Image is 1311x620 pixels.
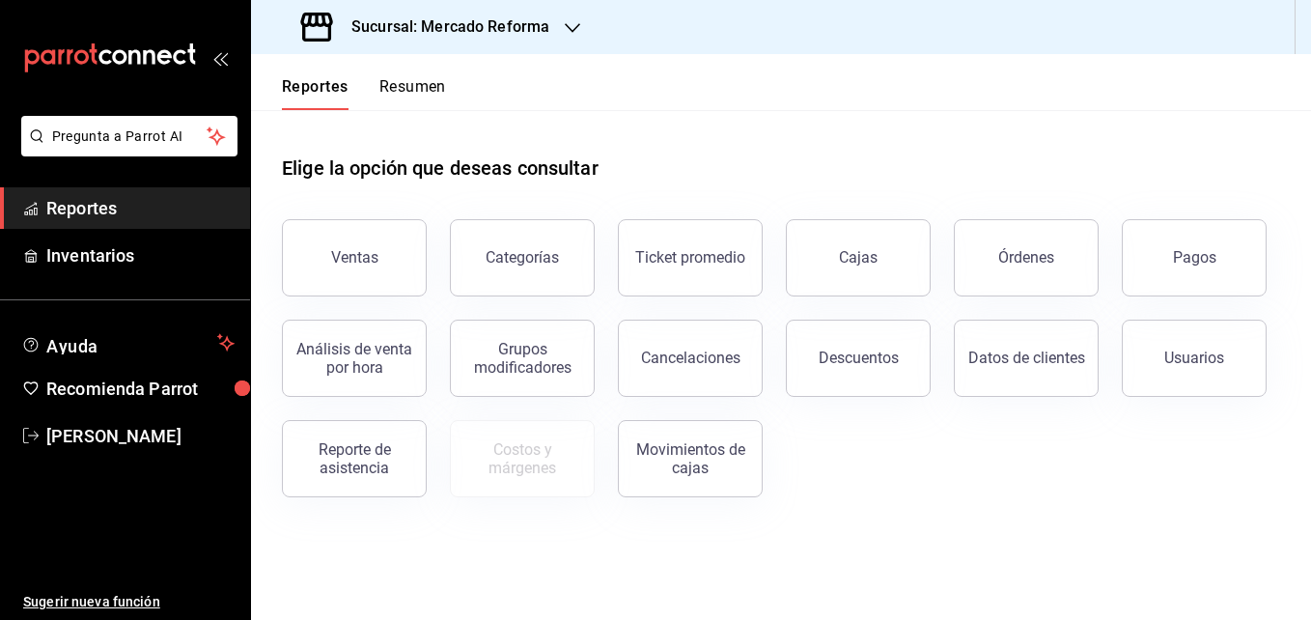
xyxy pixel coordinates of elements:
div: Descuentos [819,349,899,367]
button: open_drawer_menu [212,50,228,66]
div: Análisis de venta por hora [294,340,414,377]
button: Cajas [786,219,931,296]
button: Usuarios [1122,320,1267,397]
div: Cajas [839,248,878,267]
button: Análisis de venta por hora [282,320,427,397]
button: Pregunta a Parrot AI [21,116,237,156]
button: Órdenes [954,219,1099,296]
div: Costos y márgenes [462,440,582,477]
button: Reportes [282,77,349,110]
div: Reporte de asistencia [294,440,414,477]
span: Ayuda [46,331,209,354]
button: Pagos [1122,219,1267,296]
div: Ticket promedio [635,248,745,267]
button: Ventas [282,219,427,296]
div: Usuarios [1164,349,1224,367]
span: Pregunta a Parrot AI [52,127,208,147]
button: Grupos modificadores [450,320,595,397]
span: [PERSON_NAME] [46,423,235,449]
button: Reporte de asistencia [282,420,427,497]
button: Cancelaciones [618,320,763,397]
button: Movimientos de cajas [618,420,763,497]
div: Pagos [1173,248,1216,267]
a: Pregunta a Parrot AI [14,140,237,160]
div: Cancelaciones [641,349,740,367]
div: Grupos modificadores [462,340,582,377]
span: Recomienda Parrot [46,376,235,402]
button: Resumen [379,77,446,110]
div: Movimientos de cajas [630,440,750,477]
h3: Sucursal: Mercado Reforma [336,15,549,39]
div: navigation tabs [282,77,446,110]
div: Categorías [486,248,559,267]
div: Ventas [331,248,378,267]
button: Ticket promedio [618,219,763,296]
span: Reportes [46,195,235,221]
span: Inventarios [46,242,235,268]
button: Contrata inventarios para ver este reporte [450,420,595,497]
span: Sugerir nueva función [23,592,235,612]
button: Datos de clientes [954,320,1099,397]
button: Descuentos [786,320,931,397]
button: Categorías [450,219,595,296]
div: Datos de clientes [968,349,1085,367]
div: Órdenes [998,248,1054,267]
h1: Elige la opción que deseas consultar [282,154,599,183]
